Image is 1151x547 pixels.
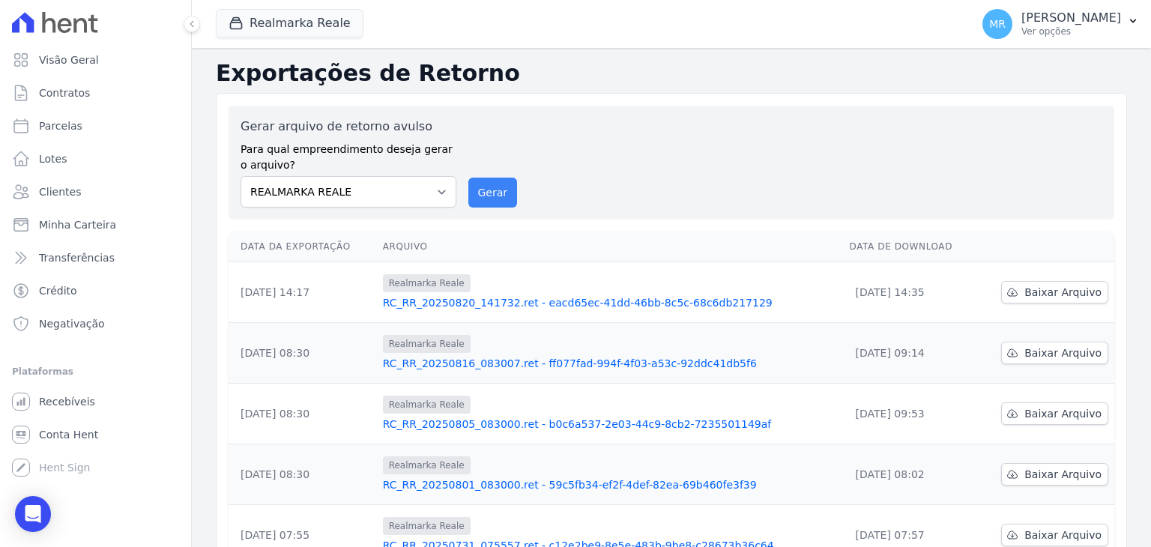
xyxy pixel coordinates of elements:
[39,283,77,298] span: Crédito
[6,210,185,240] a: Minha Carteira
[6,387,185,417] a: Recebíveis
[989,19,1006,29] span: MR
[39,250,115,265] span: Transferências
[377,232,844,262] th: Arquivo
[383,517,471,535] span: Realmarka Reale
[229,232,377,262] th: Data da Exportação
[6,144,185,174] a: Lotes
[39,427,98,442] span: Conta Hent
[1024,345,1102,360] span: Baixar Arquivo
[229,262,377,323] td: [DATE] 14:17
[229,323,377,384] td: [DATE] 08:30
[6,276,185,306] a: Crédito
[6,78,185,108] a: Contratos
[844,262,977,323] td: [DATE] 14:35
[1021,25,1121,37] p: Ver opções
[844,444,977,505] td: [DATE] 08:02
[6,420,185,450] a: Conta Hent
[1024,467,1102,482] span: Baixar Arquivo
[39,151,67,166] span: Lotes
[1021,10,1121,25] p: [PERSON_NAME]
[970,3,1151,45] button: MR [PERSON_NAME] Ver opções
[39,52,99,67] span: Visão Geral
[1024,528,1102,543] span: Baixar Arquivo
[383,274,471,292] span: Realmarka Reale
[6,45,185,75] a: Visão Geral
[6,309,185,339] a: Negativação
[844,384,977,444] td: [DATE] 09:53
[468,178,518,208] button: Gerar
[1001,342,1108,364] a: Baixar Arquivo
[6,111,185,141] a: Parcelas
[229,384,377,444] td: [DATE] 08:30
[1024,285,1102,300] span: Baixar Arquivo
[6,243,185,273] a: Transferências
[229,444,377,505] td: [DATE] 08:30
[383,456,471,474] span: Realmarka Reale
[39,184,81,199] span: Clientes
[1001,463,1108,486] a: Baixar Arquivo
[39,85,90,100] span: Contratos
[241,118,456,136] label: Gerar arquivo de retorno avulso
[241,136,456,173] label: Para qual empreendimento deseja gerar o arquivo?
[383,335,471,353] span: Realmarka Reale
[216,60,1127,87] h2: Exportações de Retorno
[39,118,82,133] span: Parcelas
[39,217,116,232] span: Minha Carteira
[383,295,838,310] a: RC_RR_20250820_141732.ret - eacd65ec-41dd-46bb-8c5c-68c6db217129
[216,9,363,37] button: Realmarka Reale
[383,417,838,432] a: RC_RR_20250805_083000.ret - b0c6a537-2e03-44c9-8cb2-7235501149af
[1024,406,1102,421] span: Baixar Arquivo
[39,394,95,409] span: Recebíveis
[383,396,471,414] span: Realmarka Reale
[844,232,977,262] th: Data de Download
[6,177,185,207] a: Clientes
[15,496,51,532] div: Open Intercom Messenger
[383,477,838,492] a: RC_RR_20250801_083000.ret - 59c5fb34-ef2f-4def-82ea-69b460fe3f39
[1001,281,1108,303] a: Baixar Arquivo
[844,323,977,384] td: [DATE] 09:14
[1001,524,1108,546] a: Baixar Arquivo
[383,356,838,371] a: RC_RR_20250816_083007.ret - ff077fad-994f-4f03-a53c-92ddc41db5f6
[1001,402,1108,425] a: Baixar Arquivo
[12,363,179,381] div: Plataformas
[39,316,105,331] span: Negativação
